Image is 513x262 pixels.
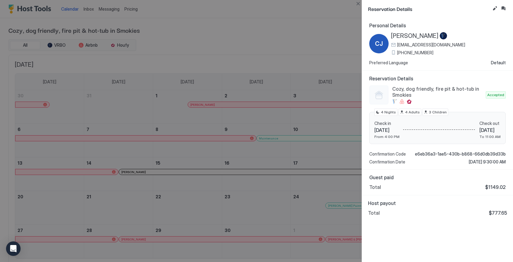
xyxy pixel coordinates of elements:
[369,159,405,165] span: Confirmation Date
[429,109,447,115] span: 3 Children
[479,127,501,133] span: [DATE]
[368,200,507,206] span: Host payout
[392,86,483,98] span: Cozy, dog friendly, fire pit & hot-tub in Smokies
[369,76,506,82] span: Reservation Details
[485,184,506,190] span: $1149.02
[500,5,507,12] button: Inbox
[487,92,504,98] span: Accepted
[369,60,408,65] span: Preferred Language
[374,121,400,126] span: Check in
[368,210,380,216] span: Total
[369,184,381,190] span: Total
[391,32,439,40] span: [PERSON_NAME]
[479,134,501,139] span: To 11:00 AM
[6,241,21,256] div: Open Intercom Messenger
[397,50,433,55] span: [PHONE_NUMBER]
[405,109,420,115] span: 4 Adults
[369,151,406,157] span: Confirmation Code
[469,159,506,165] span: [DATE] 9:30:00 AM
[368,5,490,12] span: Reservation Details
[479,121,501,126] span: Check out
[491,60,506,65] span: Default
[397,42,465,48] span: [EMAIL_ADDRESS][DOMAIN_NAME]
[415,151,506,157] span: e6eb36a3-1ae5-430b-b868-66d0db39d33b
[375,39,383,48] span: CJ
[369,174,506,180] span: Guest paid
[491,5,498,12] button: Edit reservation
[374,134,400,139] span: From 4:00 PM
[374,127,400,133] span: [DATE]
[369,22,506,29] span: Personal Details
[489,210,507,216] span: $777.65
[381,109,396,115] span: 4 Nights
